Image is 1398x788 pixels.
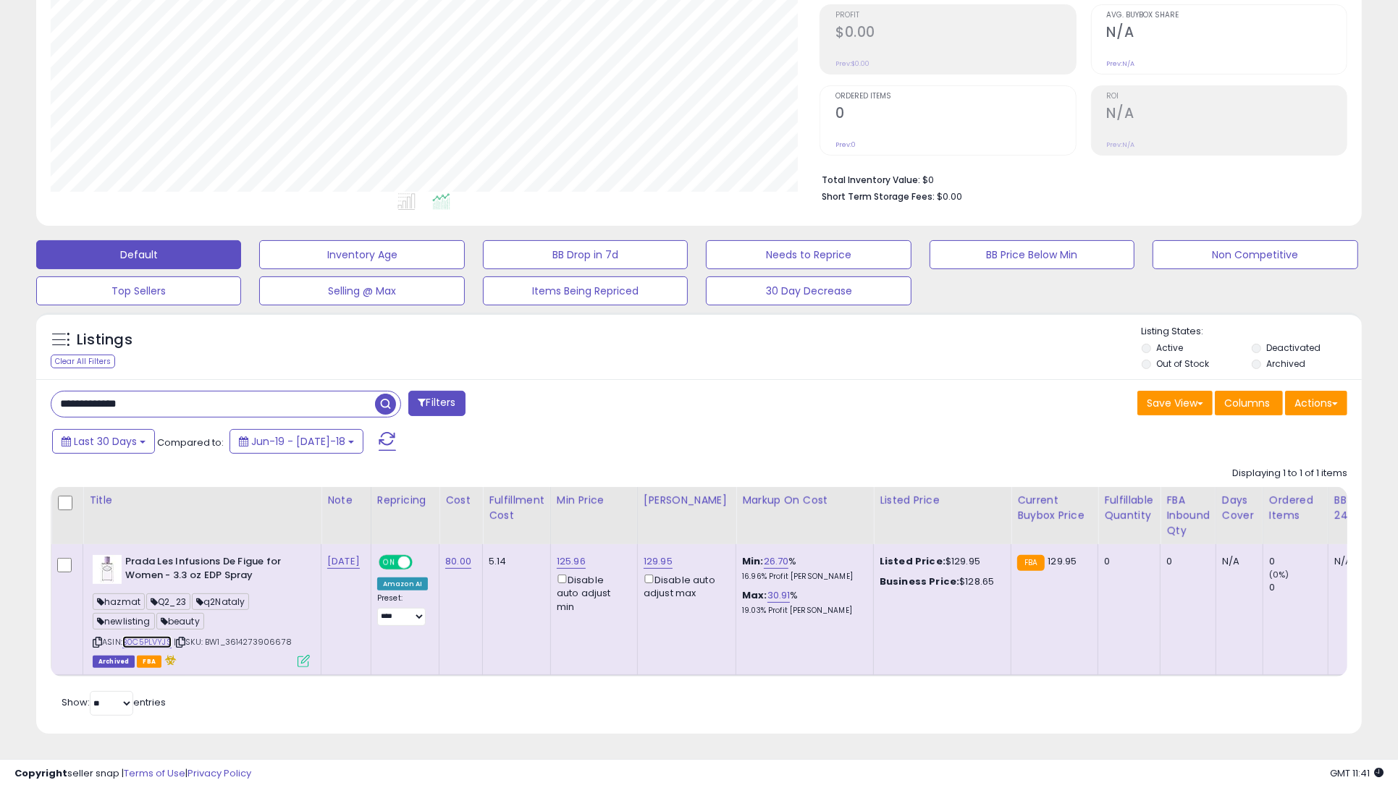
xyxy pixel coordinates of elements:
[822,174,920,186] b: Total Inventory Value:
[1153,240,1357,269] button: Non Competitive
[880,555,1000,568] div: $129.95
[1107,93,1347,101] span: ROI
[157,436,224,449] span: Compared to:
[1017,493,1092,523] div: Current Buybox Price
[77,330,132,350] h5: Listings
[93,555,310,666] div: ASIN:
[489,555,539,568] div: 5.14
[835,12,1075,20] span: Profit
[644,493,730,508] div: [PERSON_NAME]
[1285,391,1347,415] button: Actions
[483,276,688,305] button: Items Being Repriced
[767,588,791,603] a: 30.91
[51,355,115,368] div: Clear All Filters
[706,276,911,305] button: 30 Day Decrease
[1017,555,1044,571] small: FBA
[122,636,172,648] a: B0C5PLVYJS
[93,593,145,610] span: hazmat
[174,636,292,648] span: | SKU: BW1_3614273906678
[230,429,363,454] button: Jun-19 - [DATE]-18
[137,656,161,668] span: FBA
[259,276,464,305] button: Selling @ Max
[89,493,315,508] div: Title
[1222,555,1252,568] div: N/A
[1142,325,1362,339] p: Listing States:
[161,655,177,665] i: hazardous material
[742,554,764,568] b: Min:
[1107,59,1135,68] small: Prev: N/A
[736,487,874,544] th: The percentage added to the cost of goods (COGS) that forms the calculator for Min & Max prices.
[1330,766,1384,780] span: 2025-08-18 11:41 GMT
[483,240,688,269] button: BB Drop in 7d
[146,593,190,610] span: Q2_23
[445,493,476,508] div: Cost
[327,554,360,569] a: [DATE]
[1269,581,1328,594] div: 0
[1232,467,1347,480] div: Displaying 1 to 1 of 1 items
[14,766,67,780] strong: Copyright
[1269,569,1289,580] small: (0%)
[377,577,428,590] div: Amazon AI
[1334,555,1382,568] div: N/A
[822,190,935,203] b: Short Term Storage Fees:
[1137,391,1213,415] button: Save View
[93,555,122,584] img: 31ocGTgM54L._SL40_.jpg
[644,572,725,600] div: Disable auto adjust max
[377,493,433,508] div: Repricing
[259,240,464,269] button: Inventory Age
[1048,554,1077,568] span: 129.95
[880,554,946,568] b: Listed Price:
[1156,342,1183,354] label: Active
[125,555,301,585] b: Prada Les Infusions De Figue for Women - 3.3 oz EDP Spray
[742,572,862,582] p: 16.96% Profit [PERSON_NAME]
[1334,493,1387,523] div: BB Share 24h.
[408,391,465,416] button: Filters
[380,556,398,569] span: ON
[742,588,767,602] b: Max:
[36,276,241,305] button: Top Sellers
[52,429,155,454] button: Last 30 Days
[62,695,166,709] span: Show: entries
[1266,357,1305,370] label: Archived
[251,434,345,449] span: Jun-19 - [DATE]-18
[192,593,249,610] span: q2Nataly
[14,767,251,781] div: seller snap | |
[327,493,365,508] div: Note
[880,575,1000,588] div: $128.65
[742,493,867,508] div: Markup on Cost
[1104,555,1149,568] div: 0
[93,656,135,668] span: Listings that have been deleted from Seller Central
[880,575,959,588] b: Business Price:
[706,240,911,269] button: Needs to Reprice
[410,556,434,569] span: OFF
[1224,396,1270,410] span: Columns
[644,554,673,569] a: 129.95
[835,59,869,68] small: Prev: $0.00
[1269,555,1328,568] div: 0
[74,434,137,449] span: Last 30 Days
[156,613,204,630] span: beauty
[742,606,862,616] p: 19.03% Profit [PERSON_NAME]
[742,555,862,582] div: %
[822,170,1336,187] li: $0
[1107,105,1347,124] h2: N/A
[124,766,185,780] a: Terms of Use
[36,240,241,269] button: Default
[188,766,251,780] a: Privacy Policy
[1215,391,1283,415] button: Columns
[557,493,631,508] div: Min Price
[764,554,789,569] a: 26.70
[1156,357,1209,370] label: Out of Stock
[1269,493,1322,523] div: Ordered Items
[93,613,155,630] span: newlisting
[835,105,1075,124] h2: 0
[1266,342,1321,354] label: Deactivated
[1166,555,1205,568] div: 0
[557,554,586,569] a: 125.96
[930,240,1134,269] button: BB Price Below Min
[377,593,428,626] div: Preset:
[557,572,626,614] div: Disable auto adjust min
[937,190,962,203] span: $0.00
[835,93,1075,101] span: Ordered Items
[1107,12,1347,20] span: Avg. Buybox Share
